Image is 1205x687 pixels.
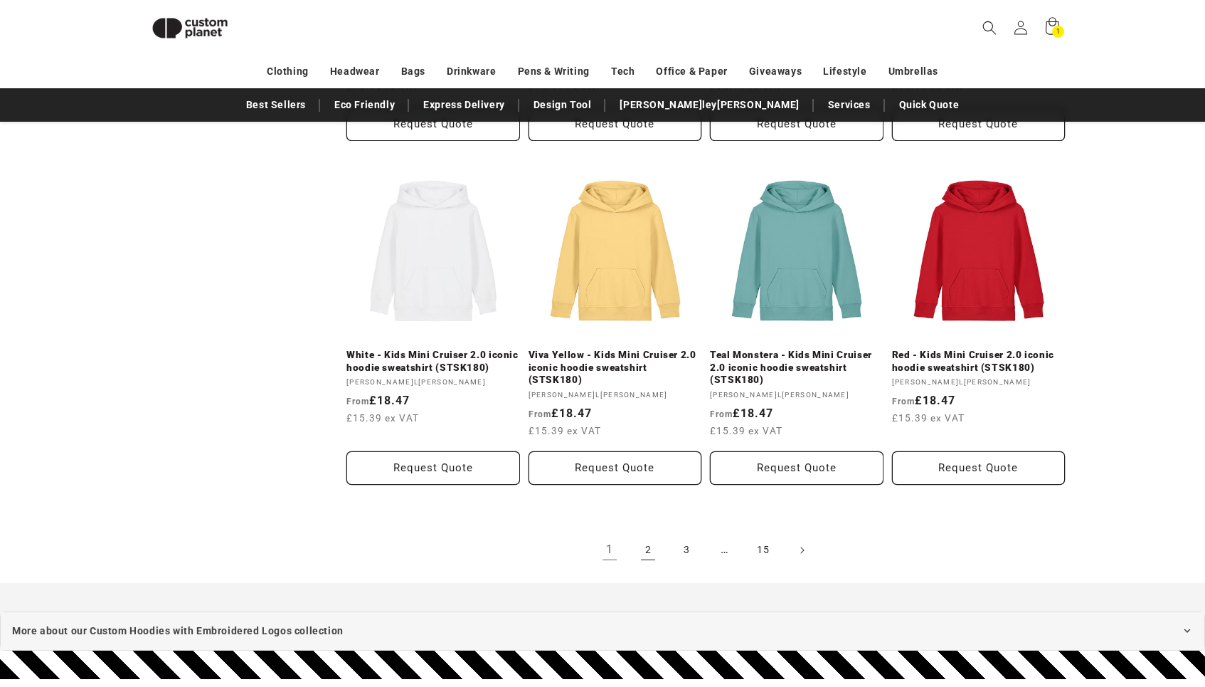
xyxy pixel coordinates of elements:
[346,349,520,374] a: White - Kids Mini Cruiser 2.0 iconic hoodie sweatshirt (STSK180)
[892,93,967,117] a: Quick Quote
[327,93,402,117] a: Eco Friendly
[1134,619,1205,687] iframe: Chat Widget
[529,107,702,141] button: Request Quote
[892,349,1066,374] a: Red - Kids Mini Cruiser 2.0 iconic hoodie sweatshirt (STSK180)
[518,59,590,84] a: Pens & Writing
[529,349,702,387] a: Viva Yellow - Kids Mini Cruiser 2.0 iconic hoodie sweatshirt (STSK180)
[140,6,240,51] img: Custom Planet
[594,535,625,566] a: Page 1
[267,59,309,84] a: Clothing
[346,535,1065,566] nav: Pagination
[671,535,702,566] a: Page 3
[401,59,425,84] a: Bags
[346,451,520,485] button: Request Quote
[749,59,802,84] a: Giveaways
[710,451,883,485] button: Request Quote
[656,59,727,84] a: Office & Paper
[786,535,817,566] a: Next page
[710,349,883,387] a: Teal Monstera - Kids Mini Cruiser 2.0 iconic hoodie sweatshirt (STSK180)
[709,535,740,566] span: …
[974,12,1005,43] summary: Search
[447,59,496,84] a: Drinkware
[239,93,313,117] a: Best Sellers
[611,59,635,84] a: Tech
[823,59,866,84] a: Lifestyle
[710,107,883,141] button: Request Quote
[892,107,1066,141] button: Request Quote
[529,451,702,485] button: Request Quote
[330,59,380,84] a: Headwear
[632,535,664,566] a: Page 2
[888,59,938,84] a: Umbrellas
[821,93,878,117] a: Services
[526,93,599,117] a: Design Tool
[346,107,520,141] button: Request Quote
[1056,26,1061,38] span: 1
[892,451,1066,485] button: Request Quote
[748,535,779,566] a: Page 15
[416,93,512,117] a: Express Delivery
[12,622,344,640] span: More about our Custom Hoodies with Embroidered Logos collection
[612,93,806,117] a: [PERSON_NAME]ley[PERSON_NAME]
